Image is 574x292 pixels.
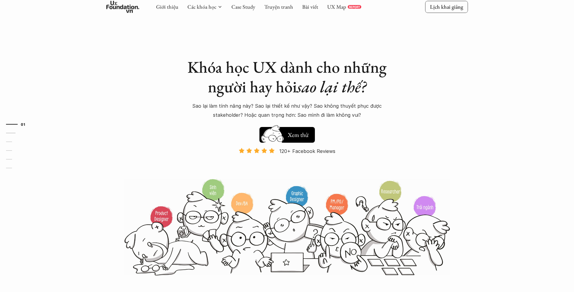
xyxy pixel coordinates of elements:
a: Lịch khai giảng [425,1,468,13]
a: 120+ Facebook Reviews [234,148,341,178]
a: UX Map [327,3,346,10]
a: Case Study [231,3,255,10]
a: Các khóa học [187,3,216,10]
a: Xem thử [259,124,315,143]
p: Sao lại làm tính năng này? Sao lại thiết kế như vậy? Sao không thuyết phục được stakeholder? Hoặc... [185,101,390,120]
a: REPORT [348,5,361,9]
strong: 01 [21,122,25,126]
a: 01 [6,121,35,128]
a: Giới thiệu [156,3,178,10]
p: 120+ Facebook Reviews [279,147,335,156]
h5: Xem thử [288,131,309,139]
em: sao lại thế? [297,76,366,97]
p: REPORT [349,5,360,9]
p: Lịch khai giảng [430,3,463,10]
a: Truyện tranh [264,3,293,10]
h1: Khóa học UX dành cho những người hay hỏi [182,57,393,97]
a: Bài viết [302,3,318,10]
